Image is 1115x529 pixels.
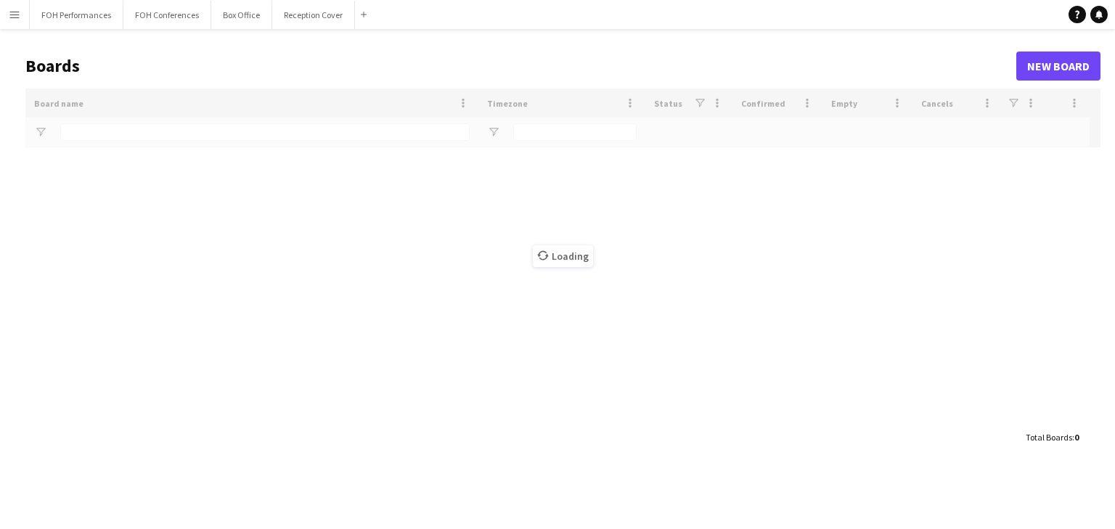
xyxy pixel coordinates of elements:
[272,1,355,29] button: Reception Cover
[1016,52,1100,81] a: New Board
[533,245,593,267] span: Loading
[1074,432,1079,443] span: 0
[30,1,123,29] button: FOH Performances
[25,55,1016,77] h1: Boards
[123,1,211,29] button: FOH Conferences
[1026,423,1079,451] div: :
[211,1,272,29] button: Box Office
[1026,432,1072,443] span: Total Boards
